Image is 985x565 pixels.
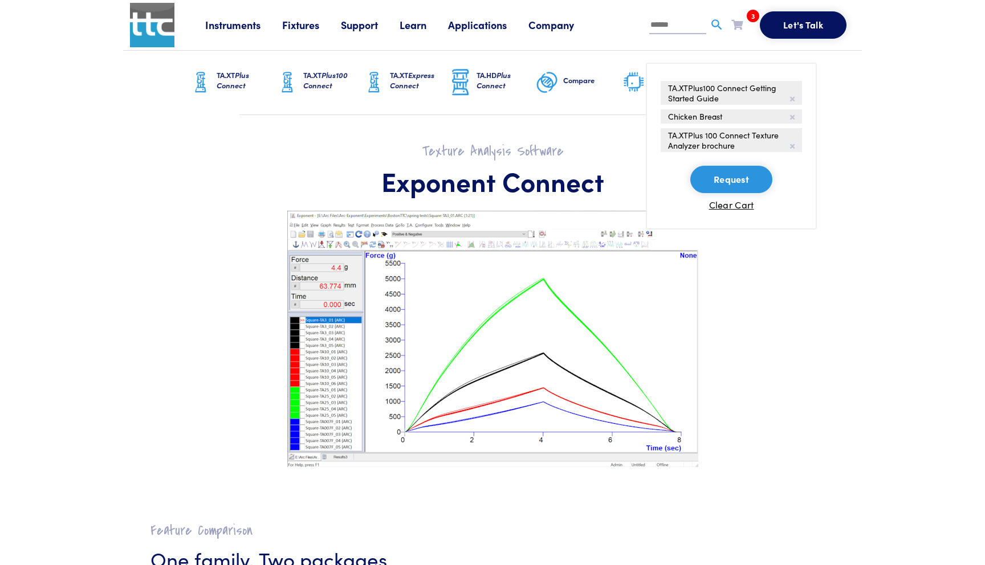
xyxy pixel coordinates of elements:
[217,69,249,91] span: Plus Connect
[303,70,363,91] h6: TA.XT
[303,69,348,91] span: Plus100 Connect
[646,63,817,230] ul: 3
[760,11,846,39] button: Let's Talk
[536,51,622,114] a: Compare
[563,75,622,85] h6: Compare
[668,82,776,104] span: TA.XTPlus100 Connect Getting Started Guide
[390,70,449,91] h6: TA.XT
[150,142,835,160] h2: Texture Analysis Software
[287,211,698,467] img: exponent-graphs.png
[390,69,434,91] span: Express Connect
[622,51,709,114] a: Software
[709,198,754,211] button: Clear Cart
[205,18,282,32] a: Instruments
[282,18,341,32] a: Fixtures
[363,51,449,114] a: TA.XTExpress Connect
[217,70,276,91] h6: TA.XT
[276,51,363,114] a: TA.XTPlus100 Connect
[341,18,400,32] a: Support
[477,70,536,91] h6: TA.HD
[276,68,299,97] img: ta-xt-graphic.png
[400,18,448,32] a: Learn
[189,68,212,97] img: ta-xt-graphic.png
[747,10,759,22] span: 3
[731,17,743,31] a: 3
[690,166,772,193] button: Request
[130,3,174,47] img: ttc_logo_1x1_v1.0.png
[449,68,472,97] img: ta-hd-graphic.png
[477,69,511,91] span: Plus Connect
[150,522,835,539] h2: Feature Comparison
[709,51,796,114] a: Upgrade
[363,68,385,97] img: ta-xt-graphic.png
[528,18,596,32] a: Company
[622,71,645,95] img: software-graphic.png
[668,110,722,122] span: Chicken Breast
[189,51,276,114] a: TA.XTPlus Connect
[448,18,528,32] a: Applications
[449,51,536,114] a: TA.HDPlus Connect
[150,165,835,198] h1: Exponent Connect
[536,68,559,97] img: compare-graphic.png
[668,129,779,151] span: TA.XTPlus 100 Connect Texture Analyzer brochure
